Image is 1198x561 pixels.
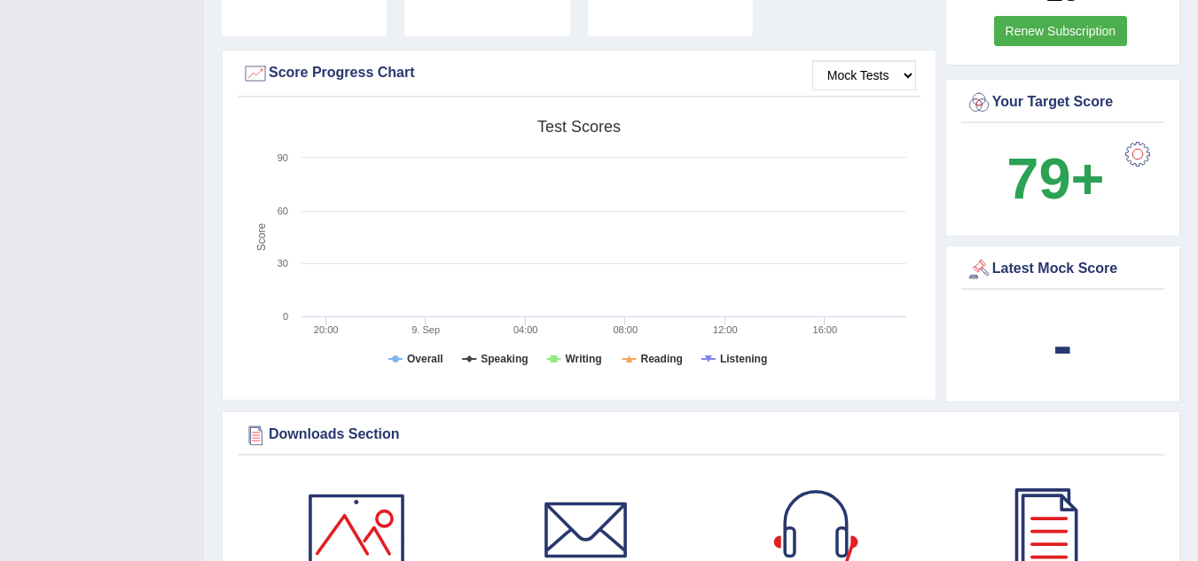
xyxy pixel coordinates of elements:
[720,353,767,365] tspan: Listening
[966,90,1160,116] div: Your Target Score
[278,206,288,216] text: 60
[994,16,1128,46] a: Renew Subscription
[813,324,838,335] text: 16:00
[242,60,916,87] div: Score Progress Chart
[513,324,538,335] text: 04:00
[278,152,288,163] text: 90
[314,324,339,335] text: 20:00
[565,353,601,365] tspan: Writing
[411,324,440,335] tspan: 9. Sep
[966,256,1160,283] div: Latest Mock Score
[1053,313,1073,378] b: -
[255,223,268,252] tspan: Score
[613,324,638,335] text: 08:00
[537,118,621,136] tspan: Test scores
[641,353,683,365] tspan: Reading
[481,353,528,365] tspan: Speaking
[242,422,1160,448] div: Downloads Section
[283,311,288,322] text: 0
[713,324,738,335] text: 12:00
[1006,146,1104,211] b: 79+
[407,353,443,365] tspan: Overall
[278,258,288,269] text: 30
